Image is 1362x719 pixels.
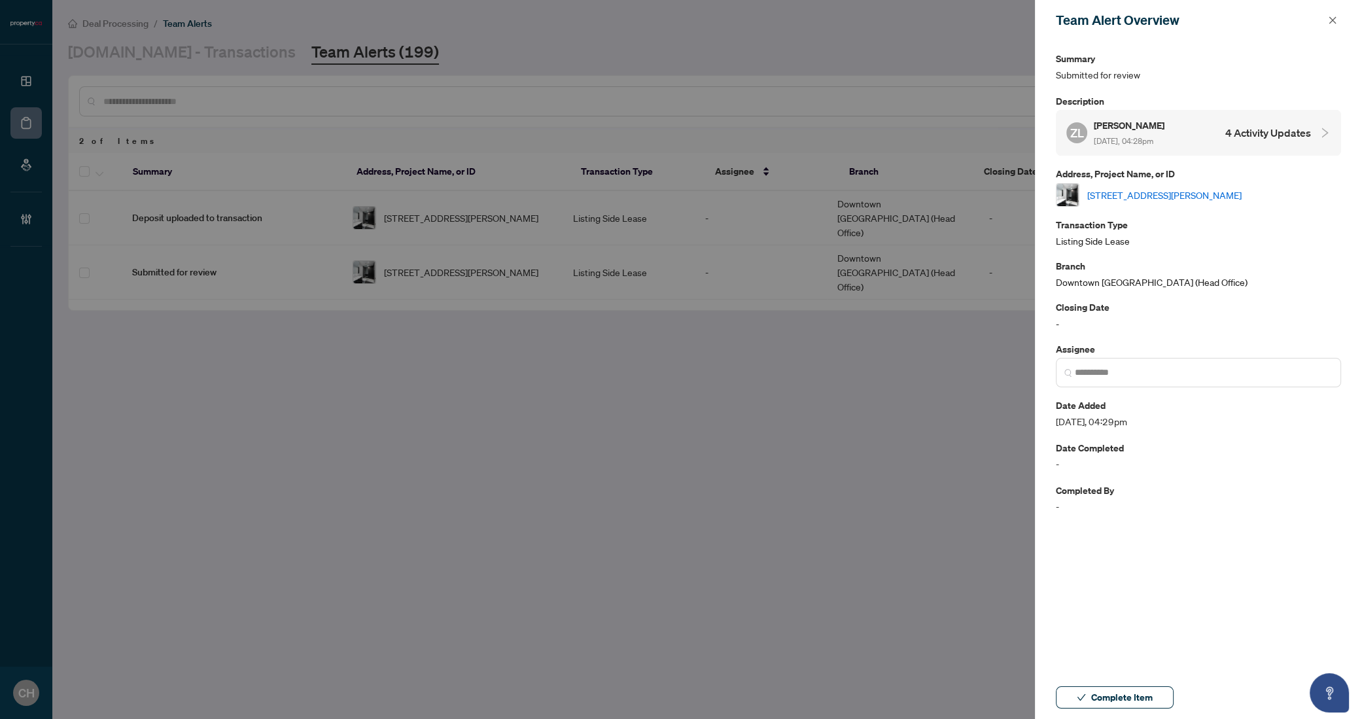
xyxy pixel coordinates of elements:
img: search_icon [1064,369,1072,377]
p: Completed By [1056,483,1341,498]
span: [DATE], 04:28pm [1094,136,1153,146]
div: Downtown [GEOGRAPHIC_DATA] (Head Office) [1056,258,1341,289]
a: [STREET_ADDRESS][PERSON_NAME] [1087,188,1242,202]
span: Submitted for review [1056,67,1341,82]
p: Date Completed [1056,440,1341,455]
span: close [1328,16,1337,25]
h5: [PERSON_NAME] [1094,118,1166,133]
p: Description [1056,94,1341,109]
span: [DATE], 04:29pm [1056,414,1341,429]
img: thumbnail-img [1056,184,1079,206]
div: Listing Side Lease [1056,217,1341,248]
p: Closing Date [1056,300,1341,315]
span: collapsed [1319,127,1331,139]
p: Transaction Type [1056,217,1341,232]
p: Branch [1056,258,1341,273]
span: - [1056,457,1341,472]
span: ZL [1070,124,1084,142]
div: Team Alert Overview [1056,10,1324,30]
button: Complete Item [1056,686,1174,709]
p: Date Added [1056,398,1341,413]
span: Complete Item [1091,687,1153,708]
span: check [1077,693,1086,702]
div: ZL[PERSON_NAME] [DATE], 04:28pm4 Activity Updates [1056,110,1341,156]
p: Address, Project Name, or ID [1056,166,1341,181]
button: Open asap [1310,673,1349,712]
p: Summary [1056,51,1341,66]
h4: 4 Activity Updates [1225,125,1311,141]
span: - [1056,499,1341,514]
div: - [1056,300,1341,330]
p: Assignee [1056,342,1341,357]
